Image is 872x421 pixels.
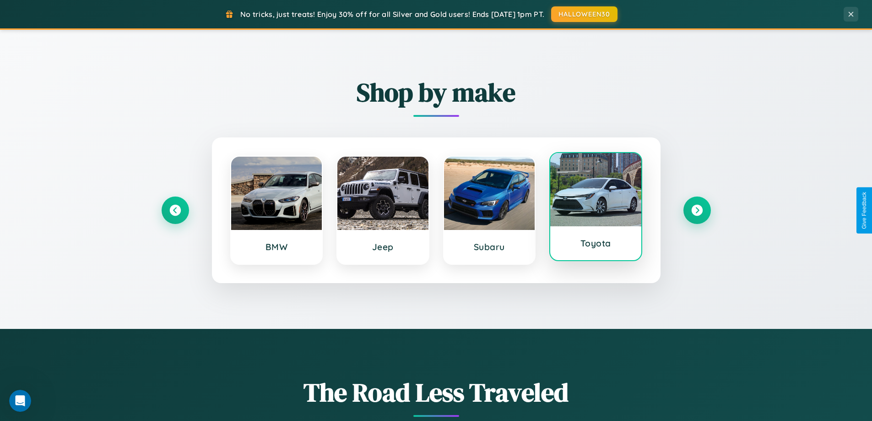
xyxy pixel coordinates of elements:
iframe: Intercom live chat [9,390,31,412]
button: HALLOWEEN30 [551,6,617,22]
h3: Jeep [347,241,419,252]
h3: Toyota [559,238,632,249]
div: Give Feedback [861,192,867,229]
h2: Shop by make [162,75,711,110]
h3: BMW [240,241,313,252]
h3: Subaru [453,241,526,252]
span: No tricks, just treats! Enjoy 30% off for all Silver and Gold users! Ends [DATE] 1pm PT. [240,10,544,19]
h1: The Road Less Traveled [162,375,711,410]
